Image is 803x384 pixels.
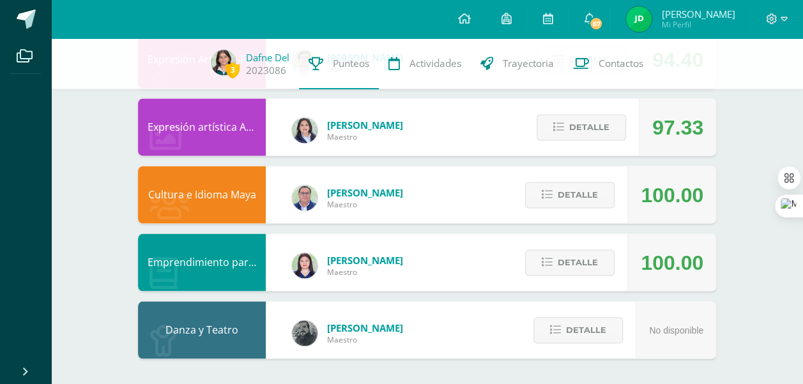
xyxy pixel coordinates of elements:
div: Expresión artística ARTES PLÁSTICAS [138,98,266,156]
a: 2023086 [246,64,286,77]
div: 97.33 [652,99,703,156]
a: Dafne Del [246,51,289,64]
span: Trayectoria [503,57,554,70]
a: Contactos [563,38,653,89]
span: Detalle [558,183,598,207]
span: Contactos [599,57,643,70]
span: [PERSON_NAME] [661,8,735,20]
img: a65b680da69c50c80e65e29575b49f49.png [211,50,236,75]
img: 8ba24283638e9cc0823fe7e8b79ee805.png [292,320,317,346]
div: 100.00 [641,166,703,224]
span: 3 [226,62,240,78]
button: Detalle [525,182,615,208]
span: Maestro [327,267,403,277]
div: Emprendimiento para la Productividad [138,233,266,291]
span: Maestro [327,199,403,210]
div: 100.00 [641,234,703,292]
span: [PERSON_NAME] [327,186,403,199]
button: Detalle [537,114,626,140]
a: Punteos [299,38,379,89]
span: Detalle [569,115,609,139]
span: No disponible [649,325,703,336]
span: Detalle [566,318,606,342]
span: Detalle [558,251,598,274]
a: Trayectoria [471,38,563,89]
span: Actividades [409,57,461,70]
button: Detalle [525,249,615,276]
span: Punteos [333,57,369,70]
span: 67 [589,17,603,31]
span: Maestro [327,334,403,345]
span: [PERSON_NAME] [327,254,403,267]
img: c1c1b07ef08c5b34f56a5eb7b3c08b85.png [292,185,317,210]
div: Danza y Teatro [138,301,266,358]
button: Detalle [533,317,623,343]
img: 47bb5cb671f55380063b8448e82fec5d.png [626,6,652,32]
span: [PERSON_NAME] [327,119,403,131]
span: [PERSON_NAME] [327,321,403,334]
a: Actividades [379,38,471,89]
span: Maestro [327,131,403,142]
span: Mi Perfil [661,19,735,30]
img: a452c7054714546f759a1a740f2e8572.png [292,253,317,278]
div: Cultura e Idioma Maya [138,166,266,223]
img: 4a4aaf78db504b0aa81c9e1154a6f8e5.png [292,117,317,143]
